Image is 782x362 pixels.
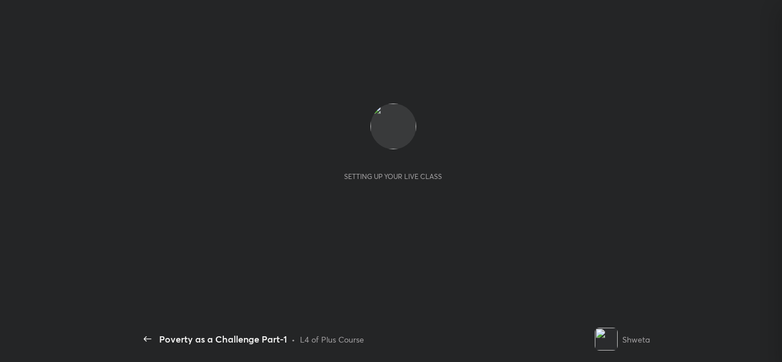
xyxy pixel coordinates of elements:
div: Shweta [622,333,650,345]
img: 3 [370,104,416,149]
div: • [291,333,295,345]
img: 3 [595,328,618,351]
div: L4 of Plus Course [300,333,364,345]
div: Poverty as a Challenge Part-1 [159,332,287,346]
div: Setting up your live class [344,172,442,181]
